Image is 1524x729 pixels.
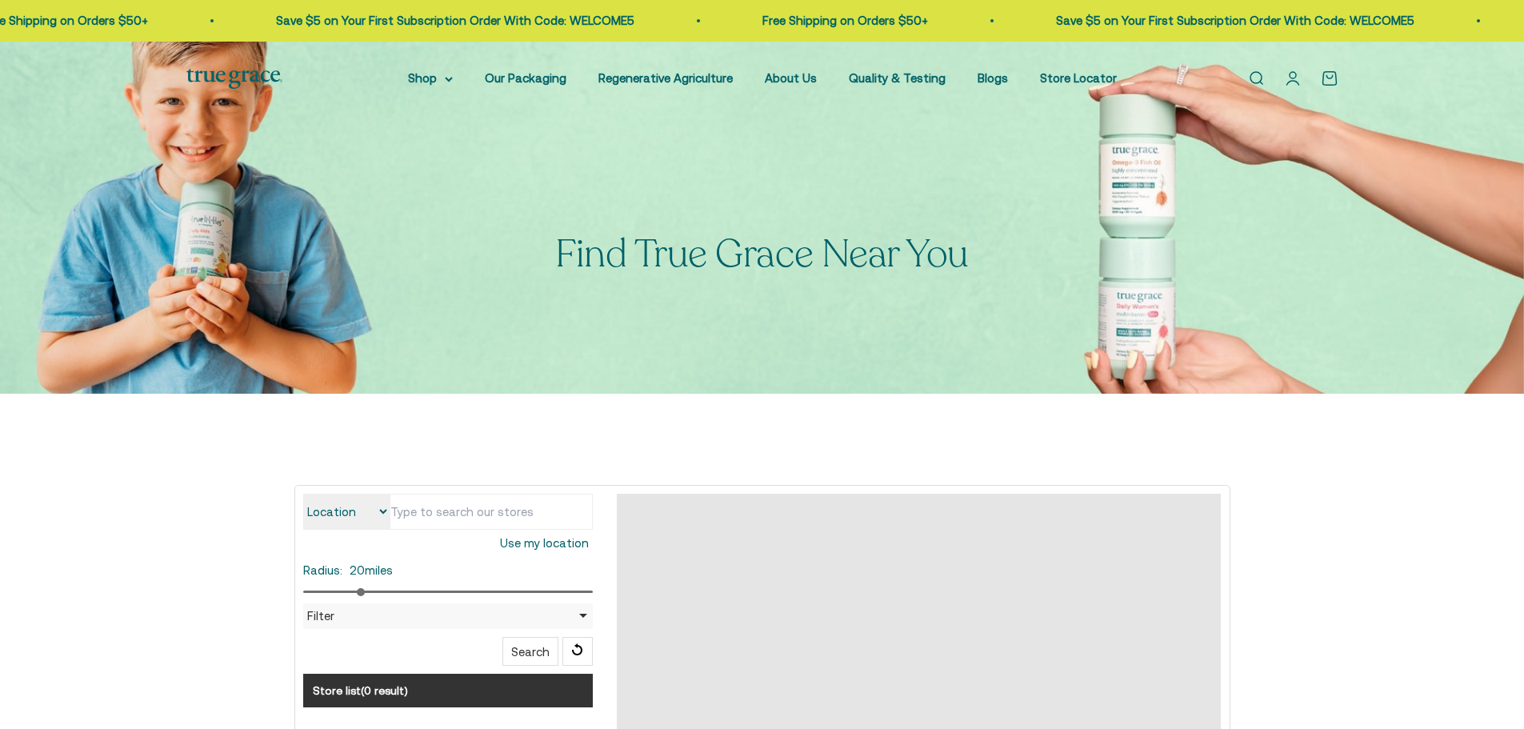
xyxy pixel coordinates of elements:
a: Free Shipping on Orders $50+ [761,14,926,27]
p: Save $5 on Your First Subscription Order With Code: WELCOME5 [274,11,633,30]
span: result [374,684,404,697]
a: Blogs [978,71,1008,85]
div: Filter [303,603,594,629]
button: Use my location [496,530,593,557]
a: Store Locator [1040,71,1117,85]
button: Search [502,637,558,666]
label: Radius: [303,563,342,577]
span: Reset [562,637,593,666]
input: Type to search our stores [390,494,593,530]
span: ( ) [361,684,408,697]
h3: Store list [303,674,594,707]
input: Radius [303,591,594,593]
a: Quality & Testing [849,71,946,85]
summary: Shop [408,69,453,88]
split-lines: Find True Grace Near You [555,228,968,280]
a: Our Packaging [485,71,566,85]
span: 0 [364,684,371,697]
p: Save $5 on Your First Subscription Order With Code: WELCOME5 [1054,11,1413,30]
a: About Us [765,71,817,85]
a: Regenerative Agriculture [598,71,733,85]
div: miles [303,561,594,580]
span: 20 [350,563,365,577]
